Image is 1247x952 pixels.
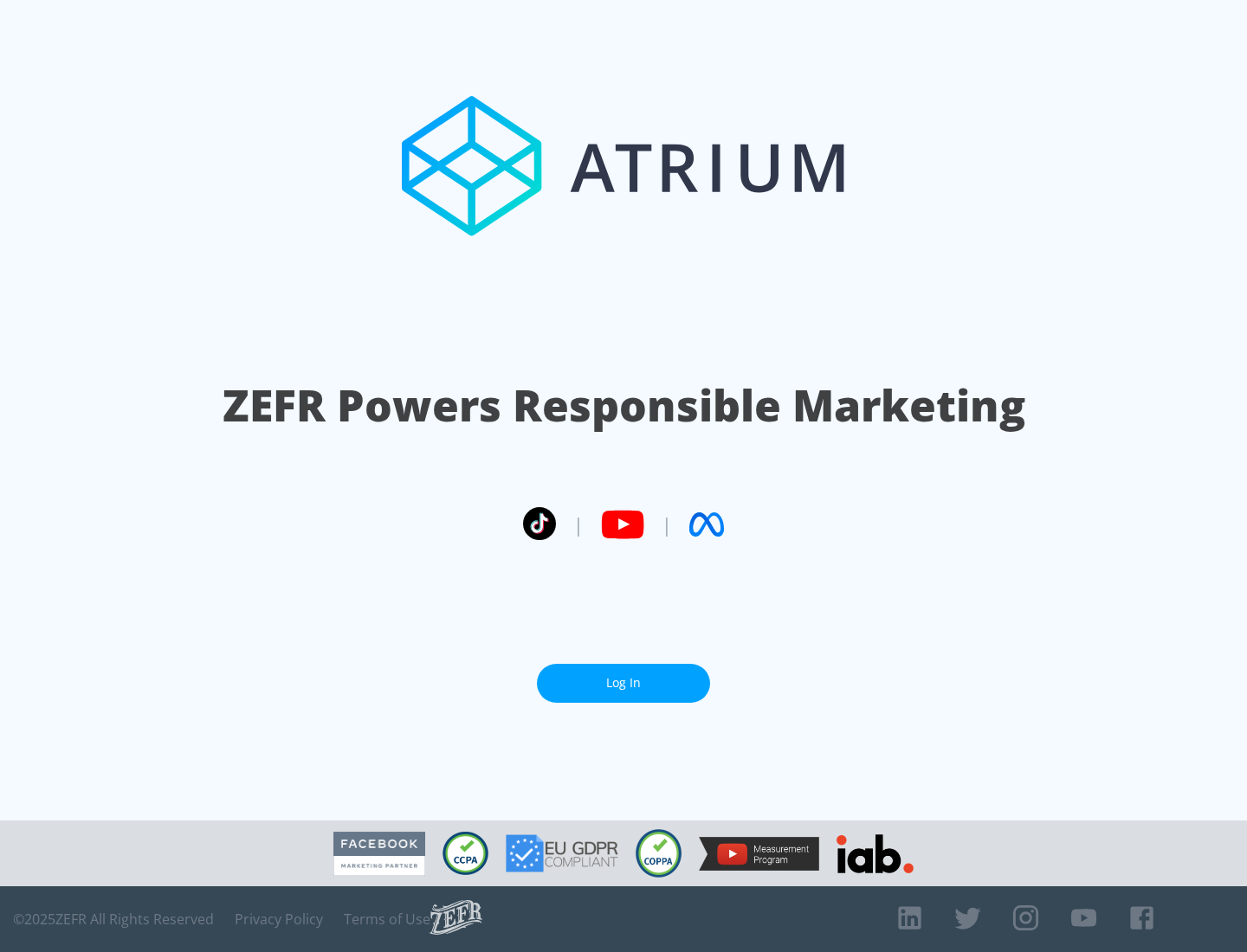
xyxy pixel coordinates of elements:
h1: ZEFR Powers Responsible Marketing [223,376,1025,435]
a: Privacy Policy [235,910,323,928]
img: Facebook Marketing Partner [333,832,425,876]
span: | [573,511,584,537]
img: YouTube Measurement Program [699,837,819,871]
img: IAB [837,834,914,873]
span: | [662,511,672,537]
a: Log In [537,664,710,703]
img: CCPA Compliant [443,832,488,875]
img: COPPA Compliant [636,829,682,878]
a: Terms of Use [344,910,430,928]
img: GDPR Compliant [506,834,618,872]
span: © 2025 ZEFR All Rights Reserved [13,910,214,928]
